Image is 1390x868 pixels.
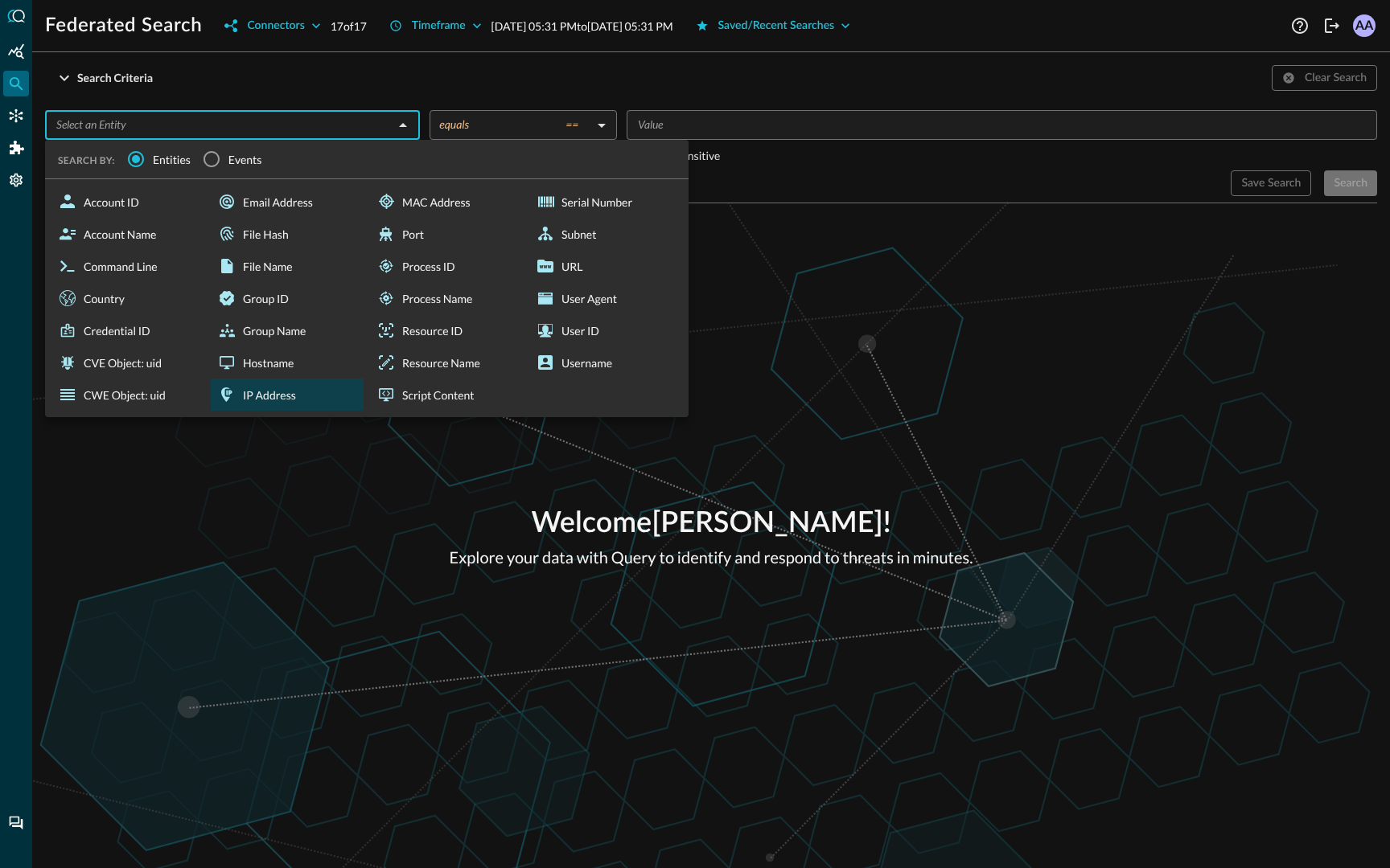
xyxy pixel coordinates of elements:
div: CVE Object: uid [51,346,204,379]
p: Welcome [PERSON_NAME] ! [450,502,973,546]
div: Summary Insights [3,39,29,64]
h1: Federated Search [45,13,202,39]
div: Process Name [370,282,523,314]
div: Group Name [211,314,364,346]
div: IP Address [211,379,364,411]
input: Select an Entity [50,115,389,135]
div: Process ID [370,250,523,282]
button: Connectors [215,13,330,39]
div: AA [1353,14,1376,37]
div: User Agent [529,282,682,314]
span: == [565,117,578,132]
div: URL [529,250,682,282]
div: File Name [211,250,364,282]
div: Credential ID [51,314,204,346]
div: Group ID [211,282,364,314]
div: MAC Address [370,186,523,218]
div: Command Line [51,250,204,282]
button: Logout [1319,13,1345,39]
button: Help [1287,13,1313,39]
div: Settings [3,167,29,193]
div: Country [51,282,204,314]
button: Search Criteria [45,65,162,91]
button: Saved/Recent Searches [686,13,861,39]
div: Federated Search [3,71,29,96]
div: Connectors [247,16,304,36]
div: Addons [4,135,30,161]
span: equals [439,117,469,132]
p: Explore your data with Query to identify and respond to threats in minutes. [450,546,973,570]
p: [DATE] 05:31 PM to [DATE] 05:31 PM [491,18,673,35]
input: Value [631,115,1370,135]
div: Email Address [211,186,364,218]
span: SEARCH BY: [58,154,115,166]
div: Chat [3,810,29,836]
div: Username [529,346,682,379]
div: File Hash [211,218,364,250]
div: CWE Object: uid [51,379,204,411]
button: Timeframe [380,13,491,39]
span: Events [228,151,262,168]
div: Script Content [370,379,523,411]
div: Serial Number [529,186,682,218]
button: Close [392,114,414,137]
span: Entities [153,151,191,168]
div: Timeframe [412,16,466,36]
div: Search Criteria [77,68,153,88]
div: Resource Name [370,346,523,379]
div: Account ID [51,186,204,218]
div: Hostname [211,346,364,379]
div: equals [439,117,591,132]
p: 17 of 17 [331,18,367,35]
div: Connectors [3,103,29,129]
div: User ID [529,314,682,346]
div: Account Name [51,218,204,250]
div: Saved/Recent Searches [718,16,835,36]
div: Subnet [529,218,682,250]
div: Port [370,218,523,250]
div: Resource ID [370,314,523,346]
